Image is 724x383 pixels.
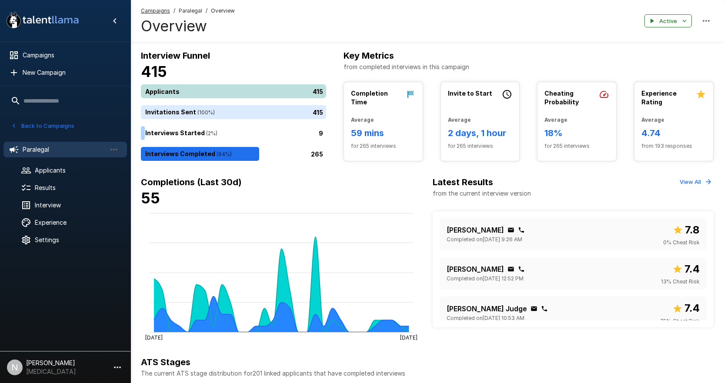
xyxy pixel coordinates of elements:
[544,142,609,150] span: for 265 interviews
[660,317,700,326] span: 75 % Cheat Risk
[447,264,504,274] p: [PERSON_NAME]
[541,305,548,312] div: Click to copy
[313,108,323,117] p: 415
[344,50,394,61] b: Key Metrics
[684,302,700,314] b: 7.4
[351,117,374,123] b: Average
[518,266,525,273] div: Click to copy
[507,266,514,273] div: Click to copy
[141,7,170,14] u: Campaigns
[447,274,524,283] span: Completed on [DATE] 12:52 PM
[206,7,207,15] span: /
[644,14,692,28] button: Active
[141,63,167,80] b: 415
[672,261,700,277] span: Overall score out of 10
[518,226,525,233] div: Click to copy
[641,90,677,106] b: Experience Rating
[319,129,323,138] p: 9
[351,90,388,106] b: Completion Time
[685,223,700,236] b: 7.8
[141,357,190,367] b: ATS Stages
[179,7,202,15] span: Paralegal
[663,238,700,247] span: 0 % Cheat Risk
[448,126,513,140] h6: 2 days, 1 hour
[641,142,706,150] span: from 193 responses
[448,142,513,150] span: for 265 interviews
[684,263,700,275] b: 7.4
[507,226,514,233] div: Click to copy
[672,300,700,316] span: Overall score out of 10
[145,334,163,340] tspan: [DATE]
[530,305,537,312] div: Click to copy
[141,17,235,35] h4: Overview
[447,314,524,323] span: Completed on [DATE] 10:53 AM
[447,225,504,235] p: [PERSON_NAME]
[661,277,700,286] span: 13 % Cheat Risk
[141,369,714,378] p: The current ATS stage distribution for 201 linked applicants that have completed interviews
[211,7,235,15] span: Overview
[641,117,664,123] b: Average
[544,126,609,140] h6: 18%
[433,189,531,198] p: from the current interview version
[141,177,242,187] b: Completions (Last 30d)
[351,126,416,140] h6: 59 mins
[544,117,567,123] b: Average
[677,175,714,189] button: View All
[544,90,579,106] b: Cheating Probability
[141,50,210,61] b: Interview Funnel
[344,63,714,71] p: from completed interviews in this campaign
[448,117,471,123] b: Average
[447,303,527,314] p: [PERSON_NAME] Judge
[641,126,706,140] h6: 4.74
[351,142,416,150] span: for 265 interviews
[313,87,323,96] p: 415
[447,235,522,244] span: Completed on [DATE] 9:26 AM
[400,334,417,340] tspan: [DATE]
[311,150,323,159] p: 265
[173,7,175,15] span: /
[433,177,493,187] b: Latest Results
[673,222,700,238] span: Overall score out of 10
[141,189,160,207] b: 55
[448,90,492,97] b: Invite to Start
